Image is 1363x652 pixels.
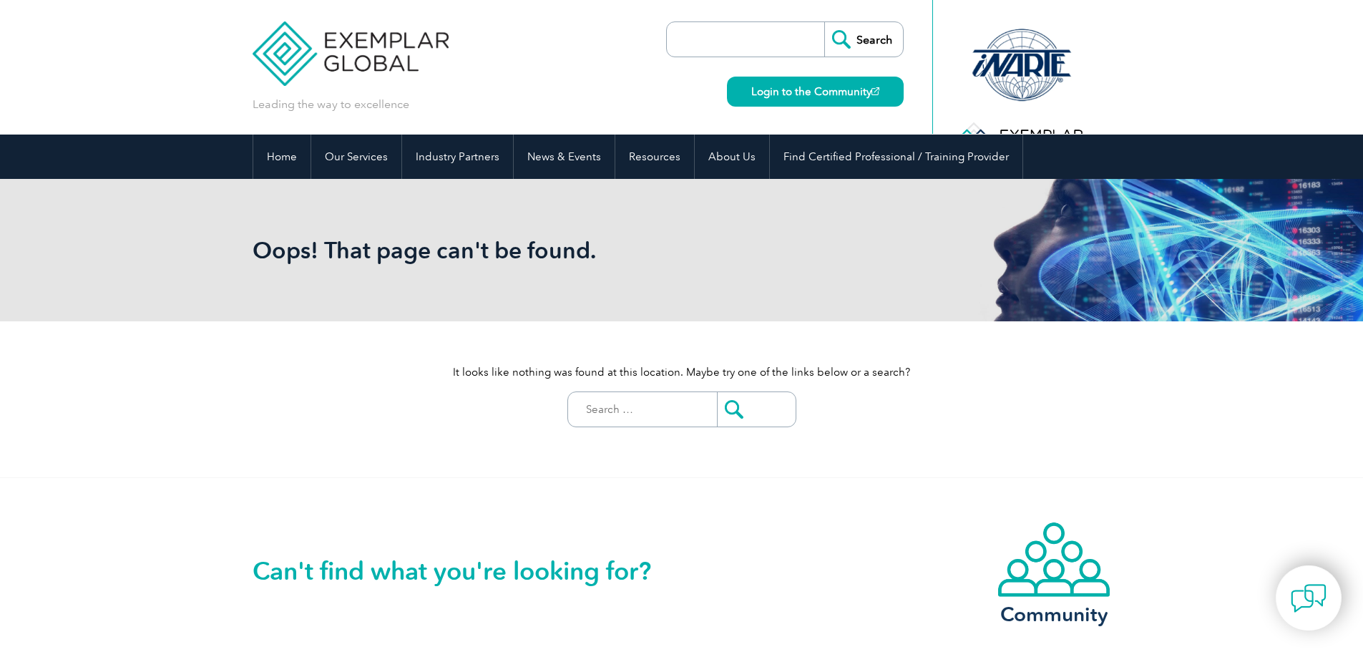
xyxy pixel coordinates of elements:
a: Login to the Community [727,77,904,107]
a: Our Services [311,135,401,179]
a: Resources [615,135,694,179]
p: It looks like nothing was found at this location. Maybe try one of the links below or a search? [253,364,1111,380]
h1: Oops! That page can't be found. [253,236,802,264]
h2: Can't find what you're looking for? [253,560,682,583]
h3: Community [997,605,1111,623]
a: News & Events [514,135,615,179]
a: Industry Partners [402,135,513,179]
a: About Us [695,135,769,179]
input: Search [824,22,903,57]
img: icon-community.webp [997,521,1111,598]
a: Community [997,521,1111,623]
img: open_square.png [871,87,879,95]
img: contact-chat.png [1291,580,1327,616]
input: Submit [717,392,796,427]
a: Find Certified Professional / Training Provider [770,135,1022,179]
p: Leading the way to excellence [253,97,409,112]
a: Home [253,135,311,179]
